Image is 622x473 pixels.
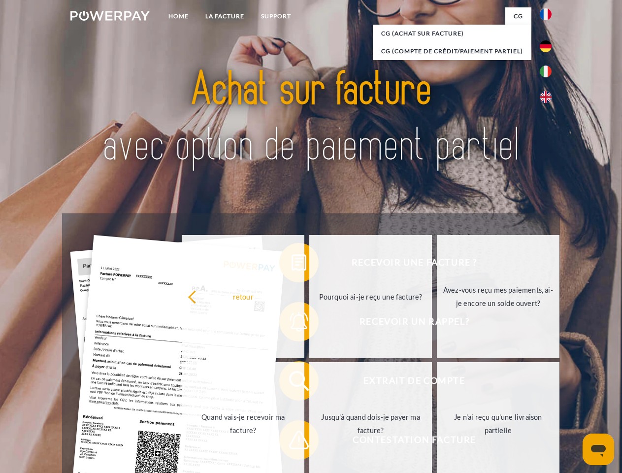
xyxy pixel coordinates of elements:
a: CG [505,7,531,25]
img: logo-powerpay-white.svg [70,11,150,21]
a: LA FACTURE [197,7,253,25]
img: title-powerpay_fr.svg [94,47,528,189]
div: Jusqu'à quand dois-je payer ma facture? [315,410,426,437]
a: Avez-vous reçu mes paiements, ai-je encore un solde ouvert? [437,235,559,358]
img: en [540,91,552,103]
iframe: Bouton de lancement de la fenêtre de messagerie [583,434,614,465]
img: it [540,66,552,77]
a: Support [253,7,299,25]
div: Quand vais-je recevoir ma facture? [188,410,298,437]
img: fr [540,8,552,20]
div: retour [188,290,298,303]
div: Je n'ai reçu qu'une livraison partielle [443,410,554,437]
a: Home [160,7,197,25]
a: CG (achat sur facture) [373,25,531,42]
img: de [540,40,552,52]
a: CG (Compte de crédit/paiement partiel) [373,42,531,60]
div: Avez-vous reçu mes paiements, ai-je encore un solde ouvert? [443,283,554,310]
div: Pourquoi ai-je reçu une facture? [315,290,426,303]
